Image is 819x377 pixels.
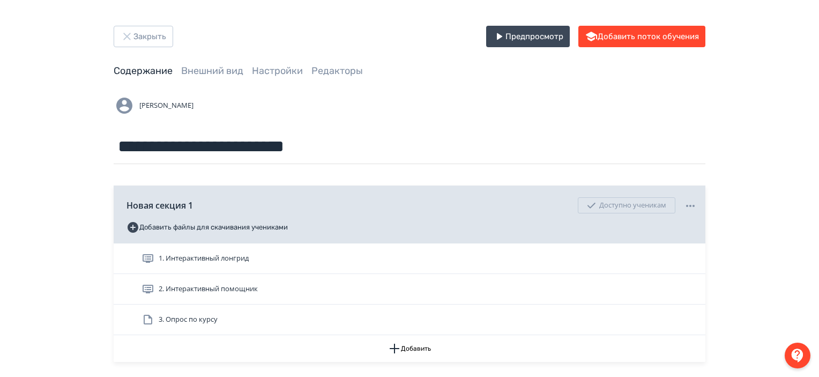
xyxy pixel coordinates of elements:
[114,26,173,47] button: Закрыть
[114,243,705,274] div: 1. Интерактивный лонгрид
[114,65,173,77] a: Содержание
[252,65,303,77] a: Настройки
[139,100,193,111] span: [PERSON_NAME]
[159,253,249,264] span: 1. Интерактивный лонгрид
[126,199,193,212] span: Новая секция 1
[159,284,258,294] span: 2. Интерактивный помощник
[578,197,675,213] div: Доступно ученикам
[311,65,363,77] a: Редакторы
[126,219,288,236] button: Добавить файлы для скачивания учениками
[114,335,705,362] button: Добавить
[486,26,570,47] button: Предпросмотр
[578,26,705,47] button: Добавить поток обучения
[181,65,243,77] a: Внешний вид
[159,314,218,325] span: 3. Опрос по курсу
[114,274,705,305] div: 2. Интерактивный помощник
[114,305,705,335] div: 3. Опрос по курсу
